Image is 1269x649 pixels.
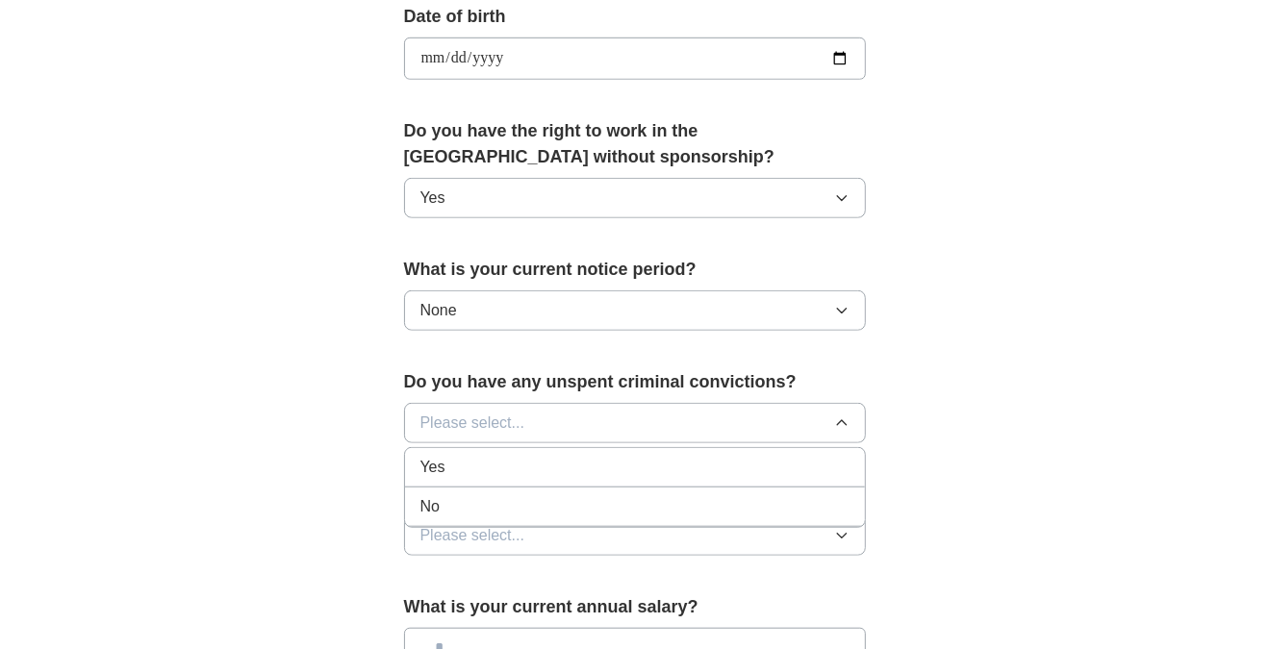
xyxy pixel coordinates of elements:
[420,456,445,479] span: Yes
[404,403,866,443] button: Please select...
[404,515,866,556] button: Please select...
[420,187,445,210] span: Yes
[404,178,866,218] button: Yes
[404,290,866,331] button: None
[420,412,525,435] span: Please select...
[404,594,866,620] label: What is your current annual salary?
[404,4,866,30] label: Date of birth
[420,299,457,322] span: None
[404,118,866,170] label: Do you have the right to work in the [GEOGRAPHIC_DATA] without sponsorship?
[404,369,866,395] label: Do you have any unspent criminal convictions?
[420,495,440,518] span: No
[404,257,866,283] label: What is your current notice period?
[420,524,525,547] span: Please select...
